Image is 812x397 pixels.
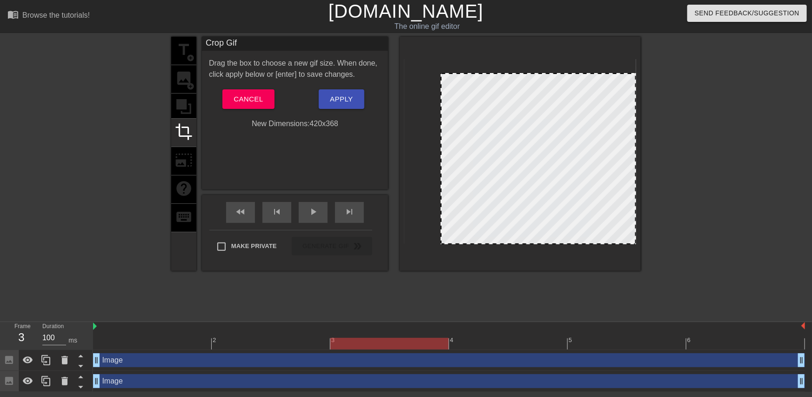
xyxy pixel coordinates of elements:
span: menu_book [7,9,19,20]
div: Frame [7,322,35,349]
div: 3 [14,329,28,346]
div: 2 [213,336,218,345]
a: Browse the tutorials! [7,9,90,23]
span: crop [175,123,193,141]
label: Duration [42,324,64,330]
div: 5 [569,336,574,345]
div: 3 [331,336,336,345]
span: drag_handle [92,377,101,386]
span: drag_handle [797,356,806,365]
div: New Dimensions: 420 x 368 [202,118,388,129]
button: Cancel [222,89,274,109]
span: play_arrow [308,206,319,217]
span: drag_handle [92,356,101,365]
a: [DOMAIN_NAME] [329,1,483,21]
span: skip_previous [271,206,282,217]
div: ms [68,336,77,345]
span: Cancel [234,93,263,105]
div: Crop Gif [202,37,388,51]
div: The online gif editor [275,21,579,32]
span: Apply [330,93,353,105]
div: Drag the box to choose a new gif size. When done, click apply below or [enter] to save changes. [202,58,388,80]
button: Apply [319,89,364,109]
div: Browse the tutorials! [22,11,90,19]
button: Send Feedback/Suggestion [687,5,807,22]
div: 4 [450,336,455,345]
img: bound-end.png [801,322,805,330]
span: drag_handle [797,377,806,386]
span: skip_next [344,206,355,217]
div: 6 [687,336,692,345]
span: fast_rewind [235,206,246,217]
span: Make Private [231,242,277,251]
span: Send Feedback/Suggestion [695,7,799,19]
